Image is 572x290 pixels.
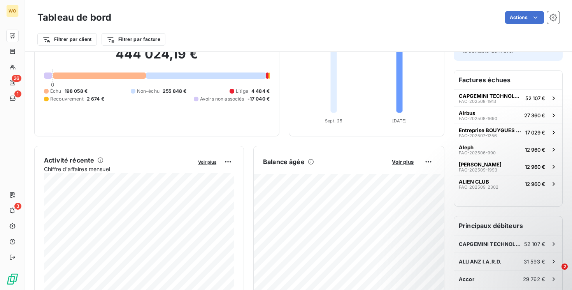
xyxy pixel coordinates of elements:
span: 4 484 € [251,88,270,95]
span: FAC-202507-1256 [459,133,497,138]
h6: Balance âgée [263,157,305,166]
span: Avoirs non associés [200,95,244,103]
button: [PERSON_NAME]FAC-202509-199312 960 € [454,158,562,175]
button: ALIEN CLUBFAC-202509-230212 960 € [454,175,562,192]
span: FAC-202508-1913 [459,99,496,104]
button: Voir plus [390,158,416,165]
span: [PERSON_NAME] [459,161,502,168]
span: 12 960 € [525,181,545,187]
span: 17 029 € [525,129,545,136]
button: CAPGEMINI TECHNOLOGY SERVICESFAC-202508-191352 107 € [454,89,562,106]
span: 198 058 € [65,88,88,95]
button: Filtrer par facture [102,33,165,46]
span: 52 107 € [525,95,545,101]
iframe: Intercom live chat [546,263,564,282]
span: Litige [236,88,248,95]
span: 2 [561,263,568,270]
span: FAC-202508-1690 [459,116,497,121]
tspan: [DATE] [392,118,407,124]
span: Recouvrement [50,95,84,103]
span: FAC-202506-990 [459,150,496,155]
span: 2 674 € [87,95,104,103]
span: Entreprise BOUYGUES BATIMENT ILE DE FRANCE - REP [459,127,522,133]
span: ALIEN CLUB [459,179,489,185]
span: Accor [459,276,474,282]
span: 27 360 € [524,112,545,118]
div: WO [6,5,19,17]
span: 255 848 € [163,88,186,95]
span: Non-échu [137,88,160,95]
span: FAC-202509-1993 [459,168,497,172]
span: 12 960 € [525,147,545,153]
span: Airbus [459,110,475,116]
span: Échu [50,88,61,95]
tspan: Sept. 25 [325,118,342,124]
span: -17 040 € [247,95,270,103]
span: 12 960 € [525,164,545,170]
button: Filtrer par client [37,33,97,46]
span: 1 [14,90,21,97]
h6: Activité récente [44,156,94,165]
span: Voir plus [198,159,216,165]
button: Actions [505,11,544,24]
span: 26 [12,75,21,82]
span: 0 [51,81,54,88]
span: Aleph [459,144,474,150]
button: Voir plus [196,158,219,165]
h3: Tableau de bord [37,11,111,25]
button: AlephFAC-202506-99012 960 € [454,141,562,158]
button: AirbusFAC-202508-169027 360 € [454,106,562,124]
h6: Factures échues [454,71,562,89]
span: 29 762 € [523,276,545,282]
img: Logo LeanPay [6,273,19,285]
span: Chiffre d'affaires mensuel [44,165,193,173]
h2: 444 024,19 € [44,46,270,70]
span: FAC-202509-2302 [459,185,498,189]
span: CAPGEMINI TECHNOLOGY SERVICES [459,93,522,99]
iframe: Intercom notifications message [416,214,572,269]
button: Entreprise BOUYGUES BATIMENT ILE DE FRANCE - REPFAC-202507-125617 029 € [454,124,562,141]
span: 3 [14,203,21,210]
span: Voir plus [392,159,414,165]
